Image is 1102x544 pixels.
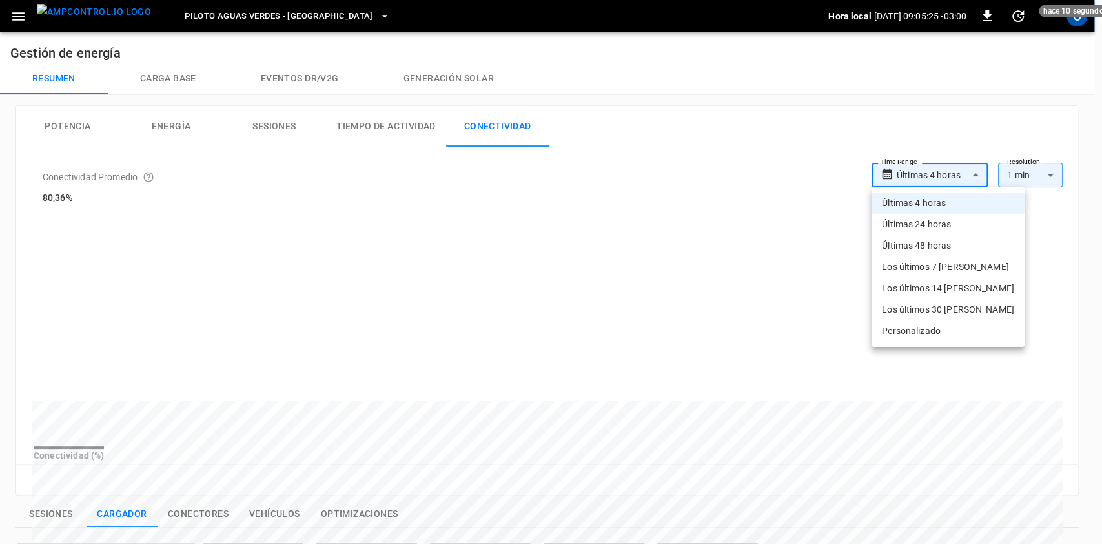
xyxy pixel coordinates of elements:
li: Últimas 48 horas [872,235,1025,256]
li: Los últimos 30 [PERSON_NAME] [872,299,1025,320]
li: Últimas 4 horas [872,193,1025,214]
li: Los últimos 7 [PERSON_NAME] [872,256,1025,278]
li: Personalizado [872,320,1025,342]
li: Los últimos 14 [PERSON_NAME] [872,278,1025,299]
li: Últimas 24 horas [872,214,1025,235]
